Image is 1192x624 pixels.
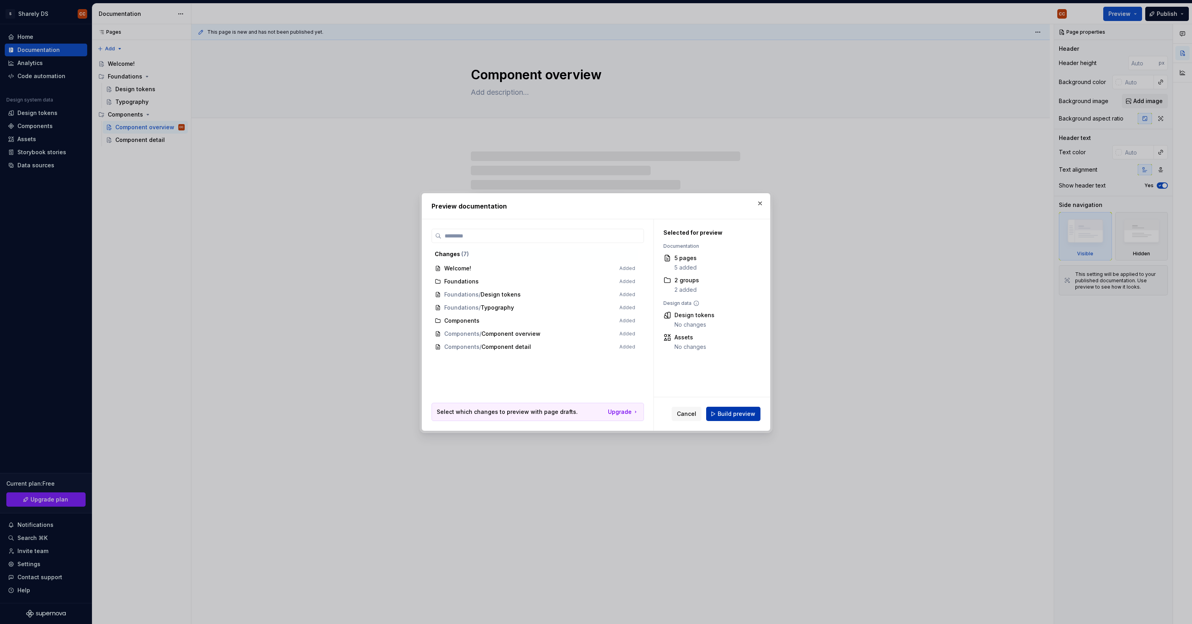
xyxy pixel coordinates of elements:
[674,333,706,341] div: Assets
[461,251,469,257] span: ( 7 )
[435,250,635,258] div: Changes
[672,407,701,421] button: Cancel
[608,408,639,416] a: Upgrade
[663,229,751,237] div: Selected for preview
[674,276,699,284] div: 2 groups
[674,343,706,351] div: No changes
[706,407,760,421] button: Build preview
[674,286,699,294] div: 2 added
[718,410,755,418] span: Build preview
[674,321,714,329] div: No changes
[663,243,751,249] div: Documentation
[674,311,714,319] div: Design tokens
[674,254,697,262] div: 5 pages
[437,408,578,416] p: Select which changes to preview with page drafts.
[663,300,751,306] div: Design data
[677,410,696,418] span: Cancel
[674,264,697,272] div: 5 added
[432,201,760,211] h2: Preview documentation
